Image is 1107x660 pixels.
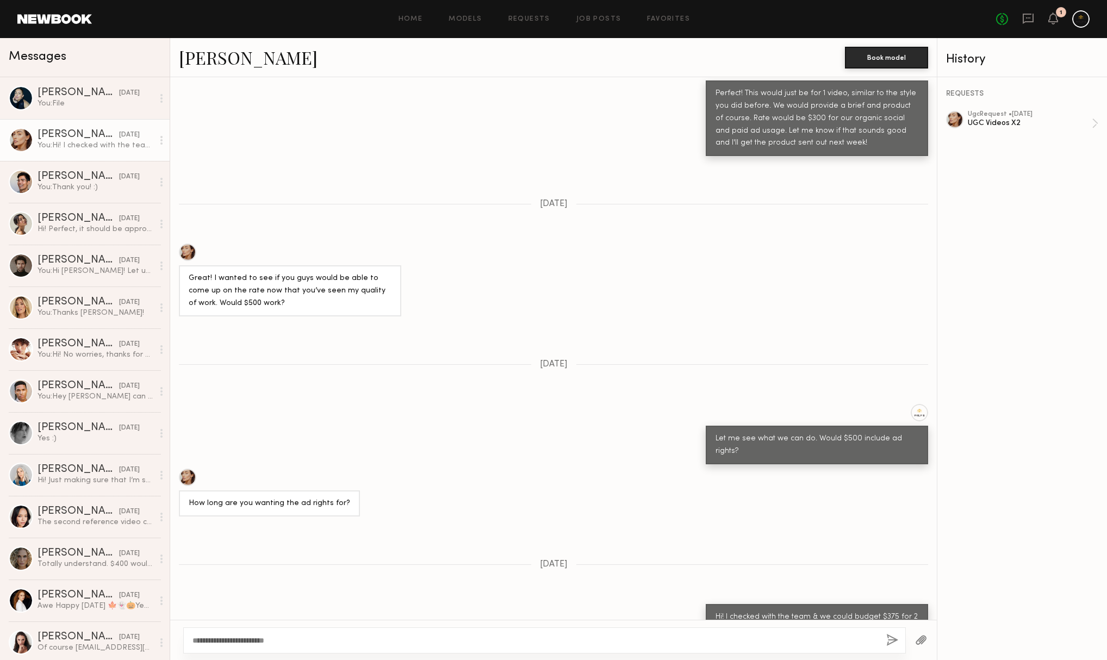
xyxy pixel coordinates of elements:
[508,16,550,23] a: Requests
[119,339,140,350] div: [DATE]
[968,111,1092,118] div: ugc Request • [DATE]
[179,46,318,69] a: [PERSON_NAME]
[38,506,119,517] div: [PERSON_NAME]
[38,632,119,643] div: [PERSON_NAME]
[38,601,153,611] div: Awe Happy [DATE] 🍁👻🎃Yep that works! Typically for 90 days usage I just do 30% so $150 20% for 60 ...
[38,213,119,224] div: [PERSON_NAME]
[946,90,1098,98] div: REQUESTS
[119,423,140,433] div: [DATE]
[189,272,391,310] div: Great! I wanted to see if you guys would be able to come up on the rate now that you’ve seen my q...
[119,632,140,643] div: [DATE]
[119,590,140,601] div: [DATE]
[540,560,568,569] span: [DATE]
[38,559,153,569] div: Totally understand. $400 would be my lowest for a reel. I’d be willing to drop 30 day paid ad to ...
[119,507,140,517] div: [DATE]
[716,88,918,150] div: Perfect! This would just be for 1 video, similar to the style you did before. We would provide a ...
[845,52,928,61] a: Book model
[576,16,621,23] a: Job Posts
[119,88,140,98] div: [DATE]
[716,611,918,636] div: Hi! I checked with the team & we could budget $375 for 2 months of ad rights?
[647,16,690,23] a: Favorites
[38,339,119,350] div: [PERSON_NAME]
[38,98,153,109] div: You: File
[38,381,119,391] div: [PERSON_NAME]
[38,297,119,308] div: [PERSON_NAME]
[189,497,350,510] div: How long are you wanting the ad rights for?
[845,47,928,69] button: Book model
[38,266,153,276] div: You: Hi [PERSON_NAME]! Let us know if you're interested!
[38,475,153,485] div: Hi! Just making sure that I’m sending raw files for you to edit? I don’t do editing or add anythi...
[38,350,153,360] div: You: Hi! No worries, thanks for getting back to us!
[946,53,1098,66] div: History
[119,549,140,559] div: [DATE]
[38,464,119,475] div: [PERSON_NAME]
[38,433,153,444] div: Yes :)
[38,643,153,653] div: Of course [EMAIL_ADDRESS][DOMAIN_NAME] I have brown hair. It’s slightly wavy and quite thick.
[38,255,119,266] div: [PERSON_NAME]
[968,111,1098,136] a: ugcRequest •[DATE]UGC Videos X2
[540,360,568,369] span: [DATE]
[399,16,423,23] a: Home
[540,200,568,209] span: [DATE]
[38,308,153,318] div: You: Thanks [PERSON_NAME]!
[38,129,119,140] div: [PERSON_NAME]
[119,297,140,308] div: [DATE]
[38,391,153,402] div: You: Hey [PERSON_NAME] can you please respond? We paid you and didn't receive the final asset.
[119,465,140,475] div: [DATE]
[716,433,918,458] div: Let me see what we can do. Would $500 include ad rights?
[119,172,140,182] div: [DATE]
[38,548,119,559] div: [PERSON_NAME]
[119,214,140,224] div: [DATE]
[38,140,153,151] div: You: Hi! I checked with the team & we could budget $375 for 2 months of ad rights?
[119,381,140,391] div: [DATE]
[1060,10,1062,16] div: 1
[449,16,482,23] a: Models
[38,171,119,182] div: [PERSON_NAME]
[38,88,119,98] div: [PERSON_NAME]
[119,256,140,266] div: [DATE]
[38,517,153,527] div: The second reference video can work at a $300 rate, provided it doesn’t require showing hair wash...
[38,590,119,601] div: [PERSON_NAME]
[38,182,153,192] div: You: Thank you! :)
[38,224,153,234] div: Hi! Perfect, it should be approved (:
[9,51,66,63] span: Messages
[38,422,119,433] div: [PERSON_NAME]
[119,130,140,140] div: [DATE]
[968,118,1092,128] div: UGC Videos X2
